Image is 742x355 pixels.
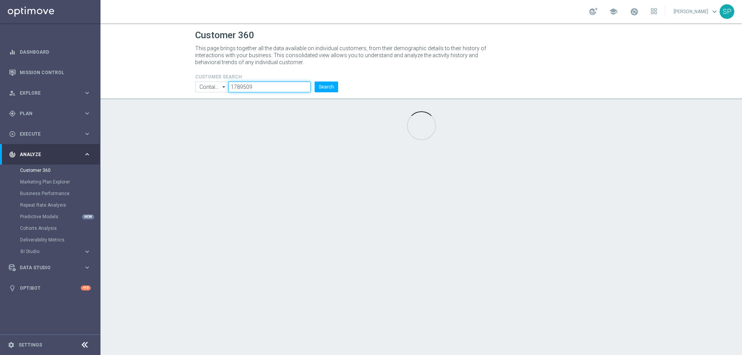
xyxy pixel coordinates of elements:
[83,110,91,117] i: keyboard_arrow_right
[9,49,16,56] i: equalizer
[20,42,91,62] a: Dashboard
[20,179,80,185] a: Marketing Plan Explorer
[720,4,734,19] div: SP
[20,278,81,298] a: Optibot
[83,264,91,271] i: keyboard_arrow_right
[20,211,100,223] div: Predictive Models
[9,151,83,158] div: Analyze
[20,167,80,173] a: Customer 360
[673,6,720,17] a: [PERSON_NAME]keyboard_arrow_down
[9,151,16,158] i: track_changes
[20,199,100,211] div: Repeat Rate Analysis
[20,111,83,116] span: Plan
[9,285,91,291] button: lightbulb Optibot +10
[9,151,91,158] button: track_changes Analyze keyboard_arrow_right
[19,343,42,347] a: Settings
[20,248,91,255] button: BI Studio keyboard_arrow_right
[220,82,228,92] i: arrow_drop_down
[20,190,80,197] a: Business Performance
[9,42,91,62] div: Dashboard
[9,131,16,138] i: play_circle_outline
[83,89,91,97] i: keyboard_arrow_right
[20,132,83,136] span: Execute
[9,278,91,298] div: Optibot
[9,110,83,117] div: Plan
[9,110,16,117] i: gps_fixed
[9,90,91,96] button: person_search Explore keyboard_arrow_right
[9,49,91,55] button: equalizer Dashboard
[82,214,94,219] div: NEW
[9,110,91,117] button: gps_fixed Plan keyboard_arrow_right
[195,30,647,41] h1: Customer 360
[20,165,100,176] div: Customer 360
[9,131,91,137] button: play_circle_outline Execute keyboard_arrow_right
[20,234,100,246] div: Deliverability Metrics
[228,82,311,92] input: Enter CID, Email, name or phone
[195,82,228,92] input: Contains
[20,249,76,254] span: BI Studio
[20,152,83,157] span: Analyze
[20,265,83,270] span: Data Studio
[20,214,80,220] a: Predictive Models
[9,264,83,271] div: Data Studio
[8,341,15,348] i: settings
[9,62,91,83] div: Mission Control
[83,151,91,158] i: keyboard_arrow_right
[9,285,16,292] i: lightbulb
[195,45,493,66] p: This page brings together all the data available on individual customers, from their demographic ...
[20,249,83,254] div: BI Studio
[20,188,100,199] div: Business Performance
[9,90,83,97] div: Explore
[20,225,80,231] a: Cohorts Analysis
[20,176,100,188] div: Marketing Plan Explorer
[9,70,91,76] button: Mission Control
[20,91,83,95] span: Explore
[20,62,91,83] a: Mission Control
[20,246,100,257] div: BI Studio
[9,131,83,138] div: Execute
[315,82,338,92] button: Search
[20,237,80,243] a: Deliverability Metrics
[20,202,80,208] a: Repeat Rate Analysis
[81,285,91,290] div: +10
[710,7,719,16] span: keyboard_arrow_down
[609,7,618,16] span: school
[9,90,16,97] i: person_search
[83,248,91,255] i: keyboard_arrow_right
[195,74,338,80] h4: CUSTOMER SEARCH
[20,223,100,234] div: Cohorts Analysis
[83,130,91,138] i: keyboard_arrow_right
[9,265,91,271] button: Data Studio keyboard_arrow_right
